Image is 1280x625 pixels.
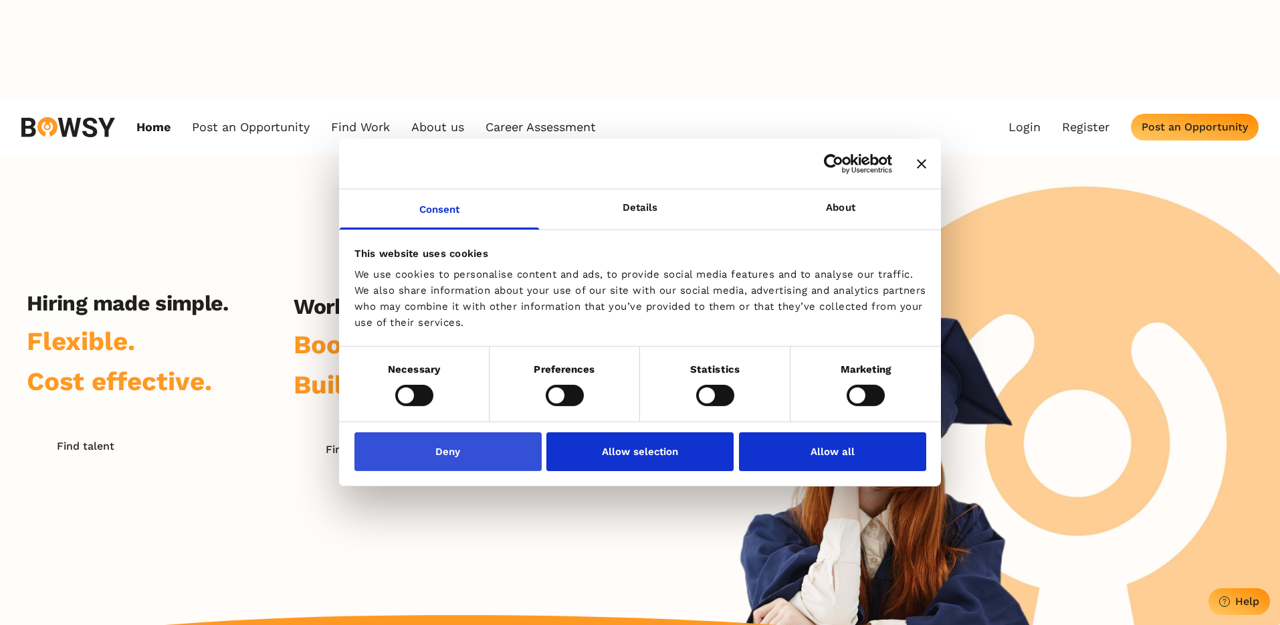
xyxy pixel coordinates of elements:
[57,440,114,452] div: Find talent
[21,117,115,137] img: svg%3e
[1008,120,1041,135] a: Login
[27,326,135,356] span: Flexible.
[1208,588,1270,615] button: Help
[294,329,413,359] span: Boost CV.
[917,159,926,168] button: Close banner
[136,120,171,135] a: Home
[354,245,926,261] div: This website uses cookies
[354,432,542,471] button: Deny
[775,153,892,173] a: Usercentrics Cookiebot - opens in a new window
[27,433,144,460] button: Find talent
[1131,114,1259,141] button: Post an Opportunity
[841,363,891,375] strong: Marketing
[546,432,734,471] button: Allow selection
[27,366,212,396] span: Cost effective.
[740,189,941,230] a: About
[739,432,926,471] button: Allow all
[1235,595,1259,608] div: Help
[294,294,507,319] h2: Work while studying.
[339,189,540,230] a: Consent
[294,436,411,463] button: Find Work
[1062,120,1109,135] a: Register
[1142,120,1248,133] div: Post an Opportunity
[326,443,379,456] div: Find Work
[690,363,740,375] strong: Statistics
[388,363,440,375] strong: Necessary
[354,266,926,331] div: We use cookies to personalise content and ads, to provide social media features and to analyse ou...
[540,189,740,230] a: Details
[534,363,595,375] strong: Preferences
[486,120,596,135] a: Career Assessment
[294,369,441,399] span: Build skills.
[27,290,229,316] h2: Hiring made simple.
